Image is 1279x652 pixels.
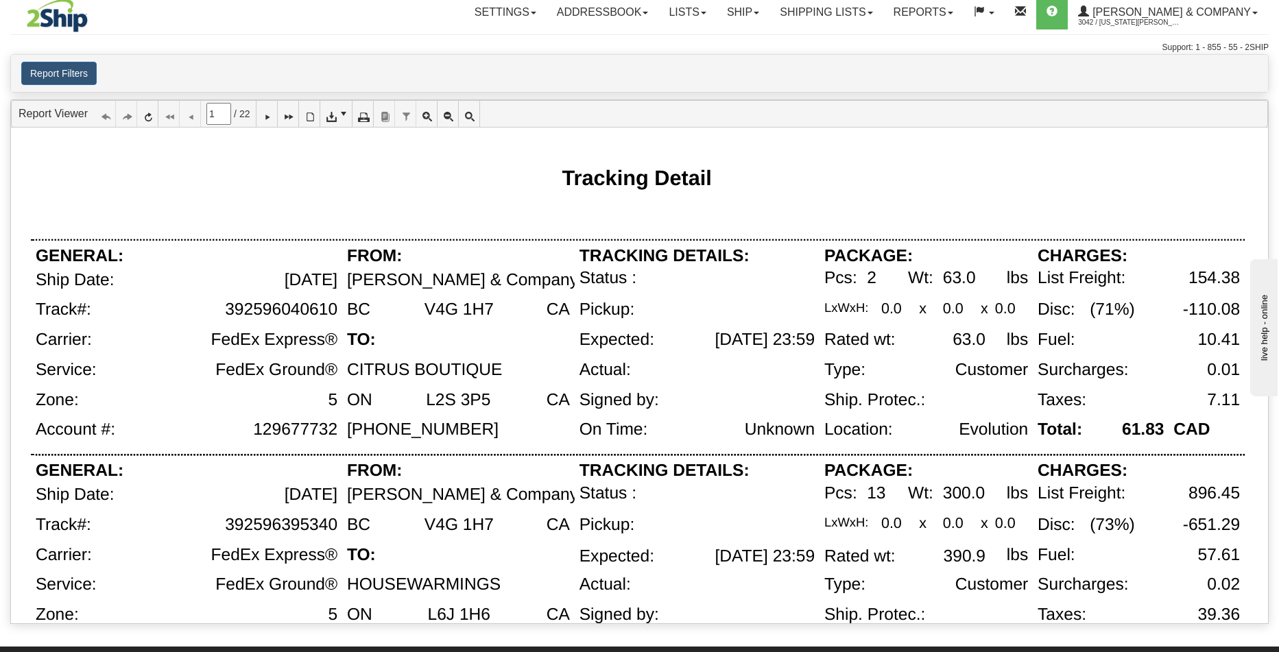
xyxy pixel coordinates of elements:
div: Track#: [36,516,91,535]
div: 63.0 [953,330,985,350]
div: 0.0 [943,516,964,531]
div: 0.0 [881,300,902,316]
span: 22 [239,107,250,121]
div: -110.08 [1183,300,1240,319]
div: Wt: [908,269,933,288]
div: PACKAGE: [824,461,913,481]
div: Wt: [908,484,933,503]
a: Zoom In [416,101,438,127]
div: Actual: [579,361,631,380]
div: [PERSON_NAME] & Company Ltd. [347,271,611,290]
div: 896.45 [1188,484,1240,503]
div: 7.11 [1207,391,1240,410]
div: 0.0 [881,516,902,531]
div: LxWxH: [824,300,869,315]
div: x [981,300,988,316]
div: GENERAL: [36,461,123,481]
div: Tracking Detail [562,166,712,190]
div: [PHONE_NUMBER] [347,420,499,439]
div: On Time: [579,420,648,439]
div: 10.41 [1198,330,1240,350]
div: Account #: [36,420,115,439]
div: 13 [867,484,885,503]
div: x [919,300,927,316]
div: Pickup: [579,516,635,535]
a: Last Page [278,101,299,127]
div: Rated wt: [824,547,896,566]
div: L6J 1H6 [427,605,490,625]
iframe: chat widget [1247,256,1278,396]
div: FROM: [347,247,402,266]
div: 5 [328,391,337,410]
div: Carrier: [36,546,92,565]
div: Pcs: [824,269,857,288]
div: Signed by: [579,605,659,625]
div: Disc: [1038,300,1075,319]
div: List Freight: [1038,484,1125,503]
div: TO: [347,330,376,350]
div: (71%) [1090,300,1135,319]
div: Ship. Protec.: [824,391,925,410]
div: Customer [955,361,1028,380]
div: 39.36 [1198,605,1240,625]
a: Toggle Print Preview [299,101,320,127]
div: lbs [1007,546,1028,565]
a: Print [352,101,374,127]
div: ON [347,605,372,625]
div: FedEx Express® [211,330,337,350]
div: TRACKING DETAILS: [579,247,750,266]
div: Ship Date: [36,271,115,290]
div: TO: [347,546,376,565]
div: ON [347,391,372,410]
a: Toggle FullPage/PageWidth [459,101,480,127]
div: Signed by: [579,391,659,410]
div: 129677732 [253,420,337,439]
div: Surcharges: [1038,361,1128,380]
div: 0.01 [1207,361,1240,380]
div: 63.0 [943,269,976,288]
div: [DATE] 23:59 [715,330,815,350]
div: HOUSEWARMINGS [347,575,501,594]
a: Report Viewer [19,108,88,119]
div: Location: [824,420,893,439]
div: Evolution [959,420,1028,439]
span: 3042 / [US_STATE][PERSON_NAME] [1078,16,1181,29]
div: Zone: [36,391,79,410]
div: 0.0 [995,300,1016,316]
div: Service: [36,361,97,380]
div: GENERAL: [36,247,123,266]
div: Unknown [745,420,815,439]
div: -651.29 [1183,516,1240,535]
div: BC [347,516,370,535]
div: 390.9 [944,547,985,566]
div: 61.83 [1122,420,1164,439]
div: Type: [824,575,865,594]
div: Expected: [579,330,654,350]
div: CA [547,605,570,625]
div: CHARGES: [1038,247,1127,266]
a: Export [320,101,352,127]
div: 154.38 [1188,269,1240,288]
button: Report Filters [21,62,97,85]
div: Ship Date: [36,485,115,505]
div: CA [547,300,570,319]
div: [DATE] [285,485,337,505]
div: 5 [328,605,337,625]
div: Support: 1 - 855 - 55 - 2SHIP [10,42,1269,53]
div: Status : [579,269,636,288]
div: Pcs: [824,484,857,503]
div: Fuel: [1038,546,1075,565]
div: CAD [1173,420,1210,439]
div: [DATE] [285,271,337,290]
div: Surcharges: [1038,575,1128,594]
div: L2S 3P5 [426,391,490,410]
div: Service: [36,575,97,594]
div: CITRUS BOUTIQUE [347,361,503,380]
div: CHARGES: [1038,461,1127,481]
div: Carrier: [36,330,92,350]
div: 0.0 [995,516,1016,531]
div: 392596040610 [225,300,337,319]
div: 57.61 [1198,546,1240,565]
div: V4G 1H7 [425,516,494,535]
div: FedEx Ground® [215,361,337,380]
